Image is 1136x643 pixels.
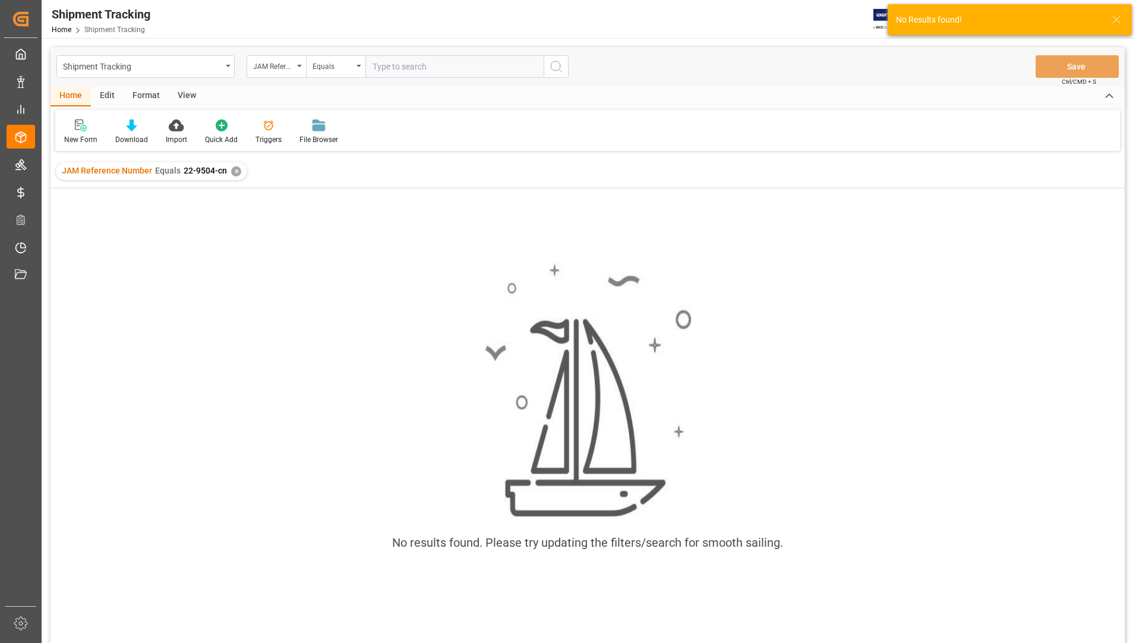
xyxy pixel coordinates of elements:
div: Shipment Tracking [52,5,150,23]
div: JAM Reference Number [253,58,294,72]
div: No Results found! [896,14,1100,26]
div: Home [51,86,91,106]
div: Import [166,134,187,145]
button: open menu [247,55,306,78]
div: Triggers [255,134,282,145]
img: Exertis%20JAM%20-%20Email%20Logo.jpg_1722504956.jpg [873,9,914,30]
div: New Form [64,134,97,145]
div: Equals [313,58,353,72]
input: Type to search [365,55,544,78]
div: View [169,86,205,106]
div: Format [124,86,169,106]
div: Edit [91,86,124,106]
button: open menu [306,55,365,78]
button: Save [1036,55,1119,78]
div: Quick Add [205,134,238,145]
a: Home [52,26,71,34]
div: Shipment Tracking [63,58,222,73]
button: open menu [56,55,235,78]
span: Equals [155,166,181,175]
span: Ctrl/CMD + S [1062,77,1096,86]
span: 22-9504-cn [184,166,227,175]
div: Download [115,134,148,145]
img: smooth_sailing.jpeg [484,262,692,519]
span: JAM Reference Number [62,166,152,175]
div: ✕ [231,166,241,176]
button: search button [544,55,569,78]
div: File Browser [299,134,338,145]
div: No results found. Please try updating the filters/search for smooth sailing. [392,534,783,551]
